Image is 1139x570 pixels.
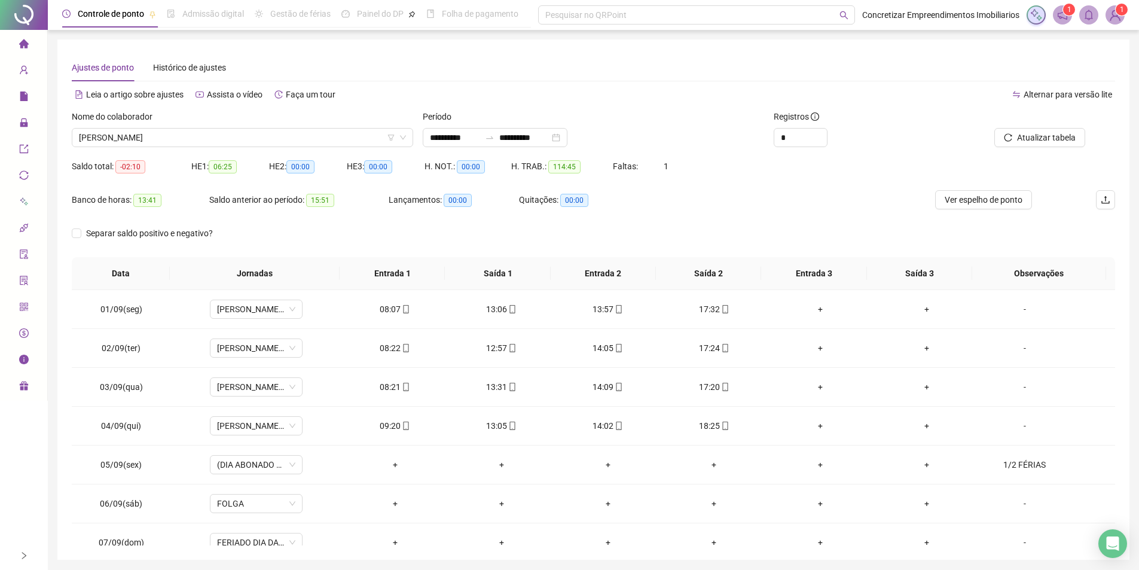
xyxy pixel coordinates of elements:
div: 08:21 [352,380,439,394]
span: GABRIELA SEG-QUI [217,417,295,435]
div: - [990,303,1060,316]
th: Saída 1 [445,257,550,290]
span: mobile [507,344,517,352]
div: Quitações: [519,193,639,207]
div: + [352,497,439,510]
span: lock [19,112,29,136]
span: Painel do DP [357,9,404,19]
span: book [426,10,435,18]
button: Atualizar tabela [994,128,1085,147]
div: 13:06 [458,303,545,316]
span: pushpin [149,11,156,18]
th: Jornadas [170,257,340,290]
div: 13:31 [458,380,545,394]
span: mobile [401,422,410,430]
div: 14:09 [564,380,652,394]
span: sync [19,165,29,189]
div: 1/2 FÉRIAS [990,458,1060,471]
span: 15:51 [306,194,334,207]
div: Lançamentos: [389,193,519,207]
th: Entrada 2 [551,257,656,290]
div: + [777,303,864,316]
div: 17:24 [671,342,758,355]
span: user-add [19,60,29,84]
span: info-circle [19,349,29,373]
span: Faça um tour [286,90,335,99]
div: - [990,342,1060,355]
div: 14:02 [564,419,652,432]
span: api [19,218,29,242]
div: + [671,458,758,471]
span: GABRIELA SEG-QUI [217,300,295,318]
span: Admissão digital [182,9,244,19]
div: - [990,497,1060,510]
th: Entrada 3 [761,257,866,290]
span: 01/09(seg) [100,304,142,314]
th: Entrada 1 [340,257,445,290]
span: mobile [613,344,623,352]
span: Ver espelho de ponto [945,193,1022,206]
span: history [274,90,283,99]
span: 1 [1120,5,1124,14]
span: GABRIELA TAVARES ARAGÃO [79,129,406,147]
span: Concretizar Empreendimentos Imobiliarios [862,8,1019,22]
span: 06/09(sáb) [100,499,142,508]
div: + [564,536,652,549]
span: mobile [720,344,729,352]
label: Nome do colaborador [72,110,160,123]
div: 08:22 [352,342,439,355]
div: + [883,419,970,432]
div: + [883,536,970,549]
img: 19581 [1106,6,1124,24]
div: Open Intercom Messenger [1098,529,1127,558]
div: Saldo anterior ao período: [209,193,389,207]
span: mobile [613,305,623,313]
span: 00:00 [560,194,588,207]
span: mobile [720,305,729,313]
span: down [399,134,407,141]
div: HE 1: [191,160,269,173]
span: FOLGA [217,495,295,513]
span: 00:00 [444,194,472,207]
th: Data [72,257,170,290]
span: file [19,86,29,110]
sup: Atualize o seu contato no menu Meus Dados [1116,4,1128,16]
span: Histórico de ajustes [153,63,226,72]
div: + [352,458,439,471]
div: + [564,497,652,510]
span: mobile [401,305,410,313]
span: bell [1083,10,1094,20]
span: Ajustes de ponto [72,63,134,72]
button: Ver espelho de ponto [935,190,1032,209]
div: 17:32 [671,303,758,316]
div: Saldo total: [72,160,191,173]
span: file-done [167,10,175,18]
div: + [883,342,970,355]
span: mobile [613,383,623,391]
div: 17:20 [671,380,758,394]
div: HE 3: [347,160,425,173]
div: 14:05 [564,342,652,355]
span: Observações [982,267,1097,280]
span: mobile [507,422,517,430]
div: + [458,536,545,549]
div: - [990,536,1060,549]
div: H. NOT.: [425,160,511,173]
div: + [883,497,970,510]
span: qrcode [19,297,29,321]
span: 07/09(dom) [99,538,144,547]
span: Separar saldo positivo e negativo? [81,227,218,240]
span: Registros [774,110,819,123]
span: filter [387,134,395,141]
span: mobile [720,422,729,430]
span: youtube [196,90,204,99]
span: 1 [664,161,668,171]
span: swap-right [485,133,494,142]
span: dollar [19,323,29,347]
span: 02/09(ter) [102,343,141,353]
div: + [564,458,652,471]
span: Atualizar tabela [1017,131,1076,144]
span: notification [1057,10,1068,20]
span: Gestão de férias [270,9,331,19]
span: export [19,139,29,163]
